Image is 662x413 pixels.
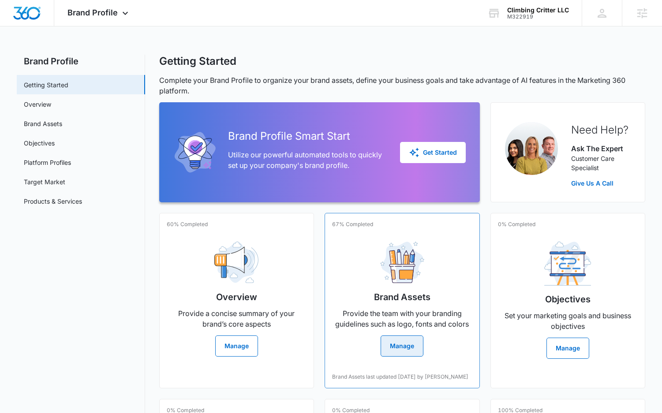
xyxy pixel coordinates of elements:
h2: Overview [216,290,257,304]
button: Get Started [400,142,466,163]
a: 60% CompletedOverviewProvide a concise summary of your brand’s core aspectsManage [159,213,314,388]
div: Domain: [DOMAIN_NAME] [23,23,97,30]
img: tab_domain_overview_orange.svg [24,51,31,58]
a: Getting Started [24,80,68,89]
p: Complete your Brand Profile to organize your brand assets, define your business goals and take ad... [159,75,646,96]
p: 60% Completed [167,220,208,228]
a: Products & Services [24,197,82,206]
h1: Getting Started [159,55,236,68]
img: logo_orange.svg [14,14,21,21]
span: Brand Profile [67,8,118,17]
a: Platform Profiles [24,158,71,167]
h2: Need Help? [571,122,631,138]
h2: Objectives [545,293,591,306]
div: Get Started [409,147,457,158]
h2: Brand Profile Smart Start [228,128,386,144]
div: account name [507,7,569,14]
p: Brand Assets last updated [DATE] by [PERSON_NAME] [332,373,468,381]
p: Utilize our powerful automated tools to quickly set up your company's brand profile. [228,149,386,171]
img: website_grey.svg [14,23,21,30]
p: Provide a concise summary of your brand’s core aspects [167,308,307,329]
button: Manage [546,338,589,359]
p: Set your marketing goals and business objectives [498,310,638,331]
a: Objectives [24,138,55,148]
p: Provide the team with your branding guidelines such as logo, fonts and colors [332,308,472,329]
a: Brand Assets [24,119,62,128]
div: v 4.0.25 [25,14,43,21]
a: 67% CompletedBrand AssetsProvide the team with your branding guidelines such as logo, fonts and c... [325,213,480,388]
div: account id [507,14,569,20]
h2: Brand Assets [374,290,430,304]
button: Manage [381,335,423,357]
a: Give Us A Call [571,179,631,188]
a: 0% CompletedObjectivesSet your marketing goals and business objectivesManage [490,213,646,388]
img: tab_keywords_by_traffic_grey.svg [88,51,95,58]
p: 67% Completed [332,220,373,228]
div: Domain Overview [34,52,79,58]
p: Ask the Expert [571,143,631,154]
p: Customer Care Specialist [571,154,631,172]
a: Overview [24,100,51,109]
a: Target Market [24,177,65,186]
img: Ask the Expert [505,122,558,175]
button: Manage [215,335,258,357]
div: Keywords by Traffic [97,52,149,58]
p: 0% Completed [498,220,535,228]
h2: Brand Profile [17,55,145,68]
